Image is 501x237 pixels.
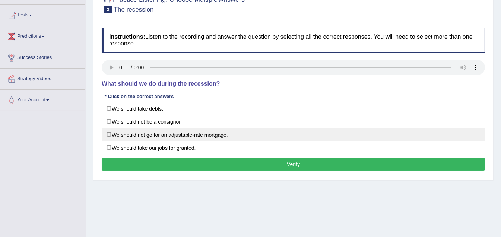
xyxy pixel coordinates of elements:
[0,26,85,45] a: Predictions
[102,93,177,100] div: * Click on the correct answers
[0,90,85,108] a: Your Account
[104,6,112,13] span: 3
[102,102,485,115] label: We should take debts.
[0,69,85,87] a: Strategy Videos
[114,6,154,13] small: The recession
[102,115,485,128] label: We should not be a consignor.
[0,47,85,66] a: Success Stories
[102,28,485,53] h4: Listen to the recording and answer the question by selecting all the correct responses. You will ...
[0,5,85,23] a: Tests
[102,80,485,87] h4: What should we do during the recession?
[109,34,145,40] b: Instructions:
[102,141,485,154] label: We should take our jobs for granted.
[102,158,485,171] button: Verify
[102,128,485,141] label: We should not go for an adjustable-rate mortgage.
